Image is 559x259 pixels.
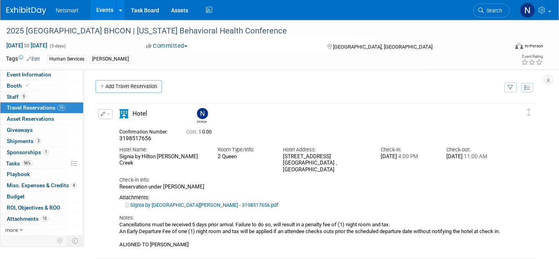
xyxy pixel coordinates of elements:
span: Misc. Expenses & Credits [7,182,77,188]
a: Search [473,4,510,18]
span: 4:00 PM [397,153,419,159]
div: Hotel Address: [283,146,369,153]
td: Personalize Event Tab Strip [53,235,67,246]
span: (3 days) [49,43,66,49]
div: Human Services [47,55,87,63]
div: Notes: [119,214,500,222]
a: more [0,225,83,235]
a: Budget [0,191,83,202]
i: Hotel [119,109,129,118]
span: Hotel [132,110,147,117]
span: 4 [71,182,77,188]
a: Asset Reservations [0,114,83,124]
span: Sponsorships [7,149,49,155]
a: Misc. Expenses & Credits4 [0,180,83,191]
td: Tags [6,55,40,64]
div: Room Type/Info: [218,146,271,153]
span: Budget [7,193,25,200]
span: ROI, Objectives & ROO [7,204,60,211]
span: 1 [43,149,49,155]
img: ExhibitDay [6,7,46,15]
a: Giveaways [0,125,83,135]
div: [STREET_ADDRESS] [GEOGRAPHIC_DATA] , [GEOGRAPHIC_DATA] [283,153,369,173]
i: Click and drag to move item [527,108,531,116]
span: [GEOGRAPHIC_DATA], [GEOGRAPHIC_DATA] [333,44,432,50]
div: Event Format [464,41,543,53]
a: Playbook [0,169,83,180]
div: Nina Finn [195,108,209,124]
span: to [23,42,31,49]
span: Booth [7,82,31,89]
span: [DATE] [DATE] [6,42,48,49]
span: 11:00 AM [463,153,487,159]
div: Nina Finn [197,119,207,124]
span: 9 [21,94,27,100]
div: [PERSON_NAME] [90,55,131,63]
div: Check-in Info: [119,177,500,184]
div: Attachments: [119,194,500,201]
span: Asset Reservations [7,116,54,122]
span: Staff [7,94,27,100]
span: Cost: $ [186,129,202,135]
div: Event Rating [521,55,543,59]
a: Staff9 [0,92,83,102]
a: Signia by [GEOGRAPHIC_DATA][PERSON_NAME] - 3198517656.pdf [125,202,278,208]
span: 15 [41,216,49,222]
span: Attachments [7,216,49,222]
a: Travel Reservations10 [0,102,83,113]
i: Filter by Traveler [508,85,514,90]
td: Toggle Event Tabs [67,235,84,246]
a: Shipments3 [0,136,83,147]
a: Event Information [0,69,83,80]
button: Committed [143,42,191,50]
div: [DATE] [381,153,434,160]
div: [DATE] [446,153,500,160]
div: Confirmation Number: [119,127,174,135]
span: 10 [57,105,65,111]
div: Check-out: [446,146,500,153]
a: Tasks96% [0,158,83,169]
a: Booth [0,80,83,91]
a: Add Travel Reservation [95,80,162,93]
span: Shipments [7,138,41,144]
span: Search [484,8,502,14]
div: Check-in: [381,146,434,153]
a: ROI, Objectives & ROO [0,202,83,213]
img: Nina Finn [197,108,208,119]
span: 3 [35,138,41,144]
span: 3198517656 [119,135,151,141]
span: Travel Reservations [7,104,65,111]
span: Event Information [7,71,51,78]
span: Giveaways [7,127,33,133]
div: In-Person [524,43,543,49]
div: Signia by Hilton [PERSON_NAME] Creek [119,153,206,167]
a: Edit [27,56,40,62]
div: Reservation under [PERSON_NAME] [119,184,500,190]
a: Attachments15 [0,214,83,224]
div: 2025 [GEOGRAPHIC_DATA] BHCON | [US_STATE] Behavioral Health Conference [4,24,497,38]
span: more [5,227,18,233]
div: 2 Queen [218,153,271,160]
span: 0.00 [186,129,215,135]
a: Sponsorships1 [0,147,83,158]
img: Nina Finn [520,3,535,18]
i: Booth reservation complete [25,83,29,88]
span: Tasks [6,160,33,167]
span: Netsmart [56,7,78,14]
span: Playbook [7,171,30,177]
img: Format-Inperson.png [515,43,523,49]
div: Cancellations must be received 5 days prior arrival. Failure to do so, will result in a penalty f... [119,222,500,248]
div: Hotel Name: [119,146,206,153]
span: 96% [22,160,33,166]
